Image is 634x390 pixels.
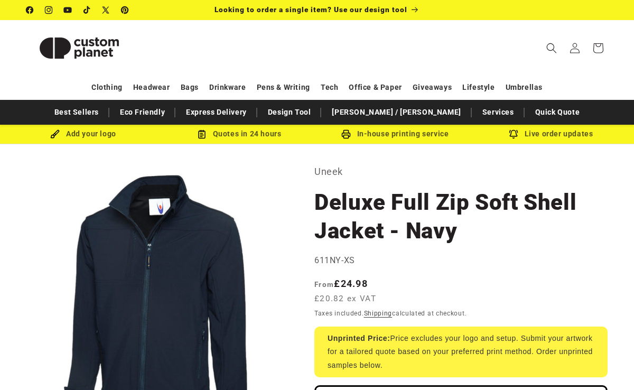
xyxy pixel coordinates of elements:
[257,78,310,97] a: Pens & Writing
[328,334,390,342] strong: Unprinted Price:
[23,20,136,76] a: Custom Planet
[50,129,60,139] img: Brush Icon
[181,103,252,122] a: Express Delivery
[364,310,393,317] a: Shipping
[321,78,338,97] a: Tech
[540,36,563,60] summary: Search
[181,78,199,97] a: Bags
[506,78,543,97] a: Umbrellas
[209,78,246,97] a: Drinkware
[314,293,376,305] span: £20.82 ex VAT
[349,78,402,97] a: Office & Paper
[473,127,629,141] div: Live order updates
[314,188,608,245] h1: Deluxe Full Zip Soft Shell Jacket - Navy
[197,129,207,139] img: Order Updates Icon
[215,5,407,14] span: Looking to order a single item? Use our design tool
[327,103,466,122] a: [PERSON_NAME] / [PERSON_NAME]
[314,278,368,289] strong: £24.98
[317,127,473,141] div: In-house printing service
[314,308,608,319] div: Taxes included. calculated at checkout.
[5,127,161,141] div: Add your logo
[161,127,317,141] div: Quotes in 24 hours
[314,255,355,265] span: 611NY-XS
[509,129,518,139] img: Order updates
[263,103,316,122] a: Design Tool
[477,103,519,122] a: Services
[49,103,104,122] a: Best Sellers
[115,103,170,122] a: Eco Friendly
[314,280,334,289] span: From
[133,78,170,97] a: Headwear
[314,327,608,377] div: Price excludes your logo and setup. Submit your artwork for a tailored quote based on your prefer...
[314,163,608,180] p: Uneek
[26,24,132,72] img: Custom Planet
[462,78,495,97] a: Lifestyle
[530,103,585,122] a: Quick Quote
[341,129,351,139] img: In-house printing
[91,78,123,97] a: Clothing
[413,78,452,97] a: Giveaways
